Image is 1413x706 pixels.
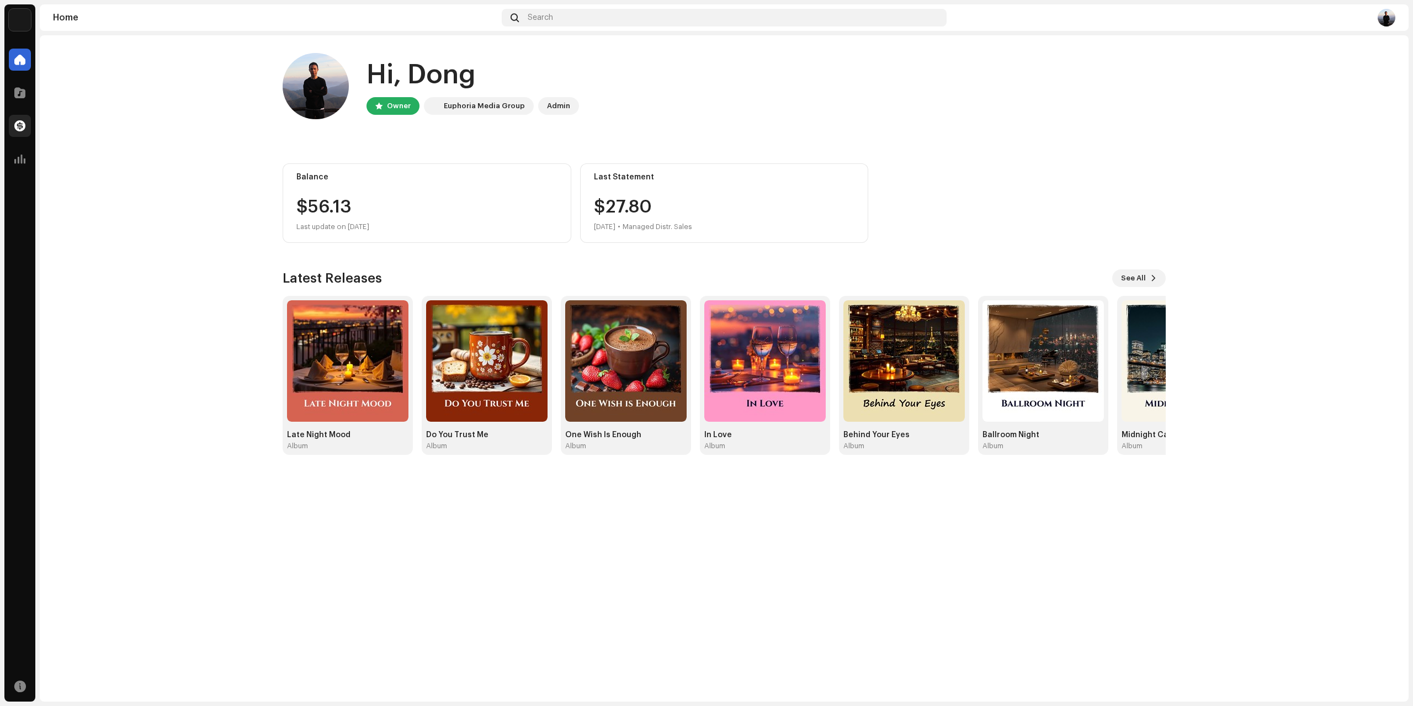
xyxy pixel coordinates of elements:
img: 8baa734f-58f6-48e1-8dbe-721bd9edba1b [982,300,1104,422]
div: Last update on [DATE] [296,220,557,233]
div: Admin [547,99,570,113]
div: Album [704,442,725,450]
div: Album [843,442,864,450]
div: Album [287,442,308,450]
div: Ballroom Night [982,431,1104,439]
div: Do You Trust Me [426,431,548,439]
div: Owner [387,99,411,113]
span: See All [1121,267,1146,289]
span: Search [528,13,553,22]
img: cca1a7c9-62f3-4dea-a187-37200c4106d9 [843,300,965,422]
img: ad646c90-6742-4e8d-8477-bf4741678b27 [283,53,349,119]
div: Album [982,442,1003,450]
div: • [618,220,620,233]
img: de0d2825-999c-4937-b35a-9adca56ee094 [9,9,31,31]
re-o-card-value: Balance [283,163,571,243]
div: Album [565,442,586,450]
div: Balance [296,173,557,182]
img: de0d2825-999c-4937-b35a-9adca56ee094 [426,99,439,113]
img: 43ba6365-8e9c-41c1-93d3-1888b9371c0b [704,300,826,422]
div: Last Statement [594,173,855,182]
button: See All [1112,269,1166,287]
img: ad646c90-6742-4e8d-8477-bf4741678b27 [1378,9,1395,26]
div: Midnight Call [1122,431,1243,439]
div: Euphoria Media Group [444,99,525,113]
div: Hi, Dong [366,57,579,93]
div: Behind Your Eyes [843,431,965,439]
div: One Wish Is Enough [565,431,687,439]
div: Managed Distr. Sales [623,220,692,233]
h3: Latest Releases [283,269,382,287]
img: e54c75cf-3989-4538-bd95-f04f7ab79ed6 [426,300,548,422]
div: Album [1122,442,1143,450]
div: [DATE] [594,220,615,233]
div: Home [53,13,497,22]
re-o-card-value: Last Statement [580,163,869,243]
img: 0fd70e78-89c4-48eb-b7d3-acb40abfed32 [1122,300,1243,422]
img: 30fcbd26-487a-43d6-b23f-d1fb64d7ef07 [565,300,687,422]
img: 8b4b494b-6975-43f2-ad51-1e97fd3b2aab [287,300,408,422]
div: Late Night Mood [287,431,408,439]
div: In Love [704,431,826,439]
div: Album [426,442,447,450]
